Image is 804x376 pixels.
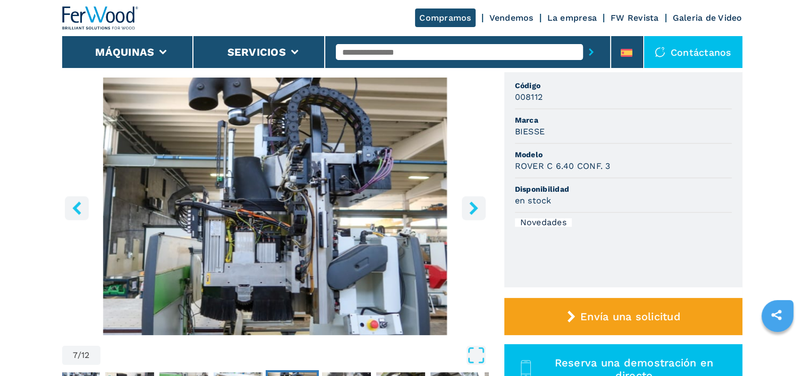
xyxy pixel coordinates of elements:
[95,46,154,58] button: Máquinas
[415,8,475,27] a: Compramos
[580,310,681,323] span: Envía una solicitud
[62,6,139,30] img: Ferwood
[515,80,732,91] span: Código
[462,196,486,220] button: right-button
[547,13,597,23] a: La empresa
[515,115,732,125] span: Marca
[78,351,81,360] span: /
[103,346,486,365] button: Open Fullscreen
[73,351,78,360] span: 7
[583,40,599,64] button: submit-button
[759,328,796,368] iframe: Chat
[65,196,89,220] button: left-button
[611,13,659,23] a: FW Revista
[62,78,488,335] div: Go to Slide 7
[515,91,543,103] h3: 008112
[515,218,572,227] div: Novedades
[515,125,545,138] h3: BIESSE
[515,194,552,207] h3: en stock
[515,160,611,172] h3: ROVER C 6.40 CONF. 3
[515,149,732,160] span: Modelo
[62,78,488,335] img: Centro De Mecanizado De 5 Ejes BIESSE ROVER C 6.40 CONF. 3
[655,47,665,57] img: Contáctanos
[644,36,742,68] div: Contáctanos
[504,298,742,335] button: Envía una solicitud
[227,46,286,58] button: Servicios
[515,184,732,194] span: Disponibilidad
[673,13,742,23] a: Galeria de Video
[489,13,534,23] a: Vendemos
[81,351,90,360] span: 12
[763,302,790,328] a: sharethis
